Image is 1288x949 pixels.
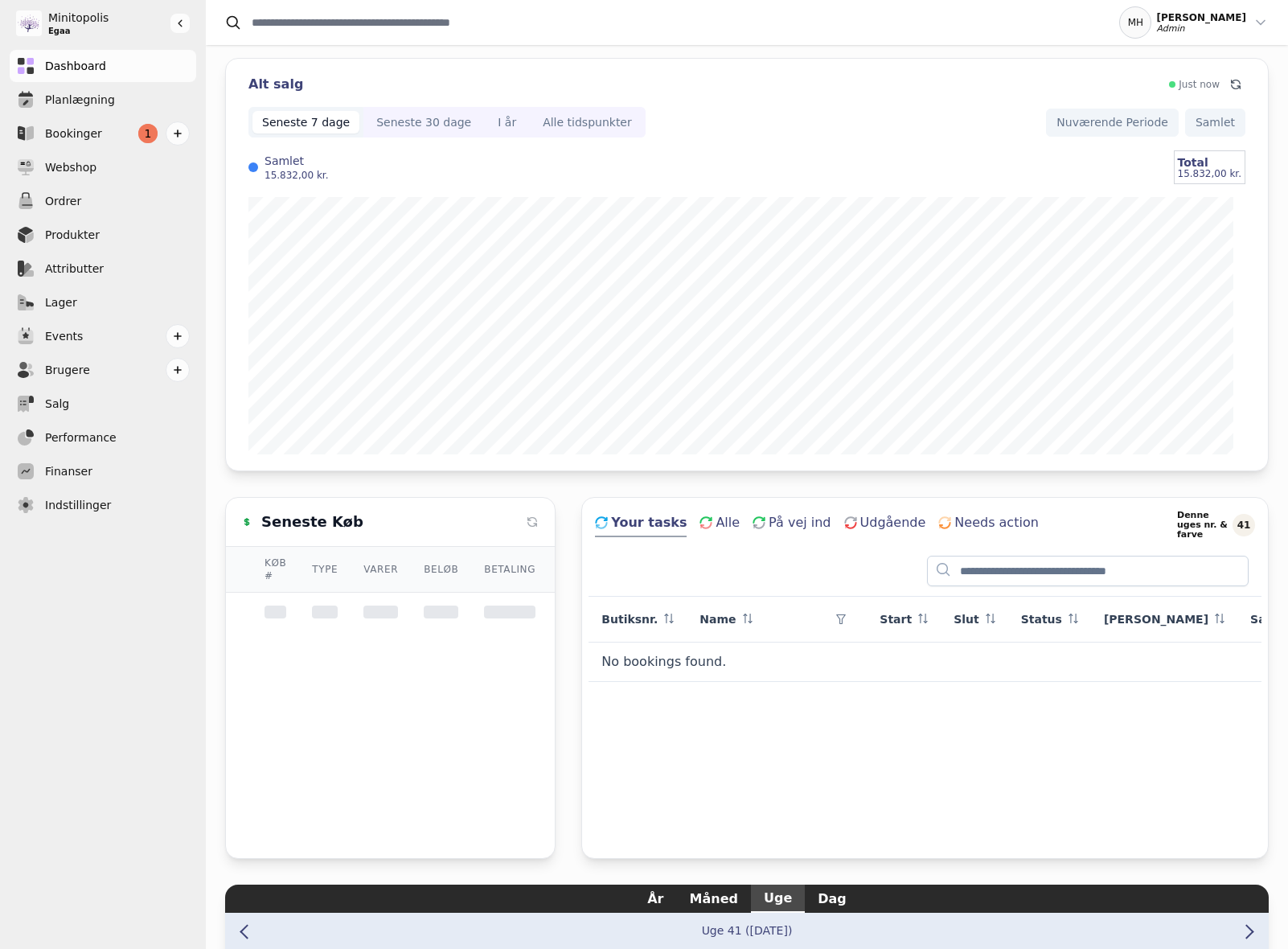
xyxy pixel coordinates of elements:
[248,107,363,138] button: Seneste 7 dage
[225,885,1269,913] div: Calendar views navigation
[10,489,196,521] a: Indstillinger
[138,124,158,143] span: 1
[45,429,117,446] span: Performance
[45,193,81,210] span: Ordrer
[45,227,100,244] span: Produkter
[1196,114,1235,131] span: Samlet
[265,153,328,169] label: Samlet
[677,885,751,913] button: Måned view
[1226,75,1245,94] button: Refresh data
[45,159,96,176] span: Webshop
[805,885,859,913] button: Dag view
[1177,511,1229,540] span: Denne uges nr. & farve
[471,547,548,593] th: Betaling
[1178,154,1241,170] div: Total
[938,513,1038,537] button: Needs action
[10,286,196,318] a: Lager
[699,611,736,627] span: Name
[363,107,485,138] button: Seneste 30 dage
[236,919,257,943] button: Previous week
[954,611,979,627] span: Slut
[498,114,516,130] div: I år
[10,253,196,285] a: Attributter
[954,513,1038,532] span: Needs action
[10,388,196,420] a: Salg
[753,513,831,537] button: På vej ind
[1236,919,1257,943] button: Next week
[1233,514,1255,536] div: 41
[1104,611,1208,627] span: [PERSON_NAME]
[10,421,196,454] a: Performance
[1056,114,1168,131] span: Nuværende Periode
[248,75,1169,94] div: Alt salg
[1021,611,1062,627] span: Status
[1119,6,1269,39] button: MH[PERSON_NAME]Admin
[10,117,196,150] a: Bookinger1
[530,107,646,138] button: Alle tidspunkter
[45,463,92,480] span: Finanser
[351,547,411,593] th: Varer
[10,455,196,487] a: Finanser
[45,497,111,514] span: Indstillinger
[45,396,69,413] span: Salg
[548,547,592,593] th: Tid
[10,219,196,251] a: Produkter
[1046,109,1179,137] button: Nuværende Periode
[1179,78,1220,91] span: Just now
[1185,109,1245,137] button: Samlet
[10,354,196,386] a: Brugere
[880,611,912,627] span: Start
[252,547,299,593] th: Køb #
[543,114,632,130] div: Alle tidspunkter
[10,84,196,116] a: Planlægning
[45,125,102,142] span: Bookinger
[1156,11,1246,24] div: [PERSON_NAME]
[1250,611,1278,627] span: Salg
[702,923,793,938] button: Go to month view
[299,547,351,593] th: Type
[523,512,542,532] button: Refresh data
[485,107,530,138] button: I år
[844,513,926,537] button: Udgående
[601,611,658,627] span: Butiksnr.
[376,114,471,130] div: Seneste 30 dage
[769,513,831,532] span: På vej ind
[699,513,740,537] button: Alle
[1119,6,1151,39] div: MH
[10,151,196,183] a: Webshop
[1156,24,1246,34] div: Admin
[10,185,196,217] a: Ordrer
[170,14,190,33] button: Gør sidebaren større eller mindre
[1178,167,1241,180] div: 15.832,00 kr.
[411,547,471,593] th: Beløb
[10,320,196,352] a: Events
[45,58,106,75] span: Dashboard
[261,511,363,533] h3: Seneste Køb
[860,513,926,532] span: Udgående
[45,261,104,277] span: Attributter
[595,513,687,537] button: Your tasks
[45,362,90,379] span: Brugere
[45,328,83,345] span: Events
[45,294,77,311] span: Lager
[751,885,805,913] button: Uge view
[716,513,740,532] span: Alle
[262,114,350,130] div: Seneste 7 dage
[634,885,676,913] button: År view
[611,513,687,532] span: Your tasks
[265,169,328,182] div: 15.832,00 kr.
[10,50,196,82] a: Dashboard
[45,92,115,109] span: Planlægning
